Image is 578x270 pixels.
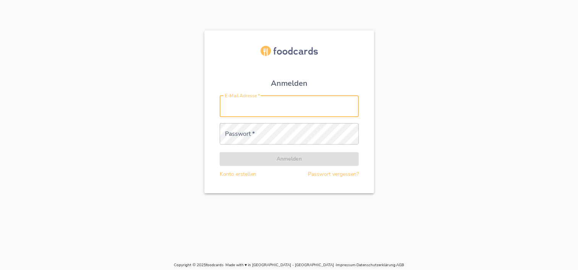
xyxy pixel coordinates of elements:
a: Konto erstellen [220,170,256,178]
h1: Anmelden [271,79,308,88]
p: Copyright © 2025 · Made with ♥ in [GEOGRAPHIC_DATA] - [GEOGRAPHIC_DATA] · · · [5,262,573,268]
a: Impressum [336,262,356,268]
a: AGB [396,262,404,268]
a: Datenschutzerklärung [356,262,395,268]
img: foodcards [261,46,318,56]
a: foodcards [206,262,223,268]
a: Passwort vergessen? [308,170,359,178]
